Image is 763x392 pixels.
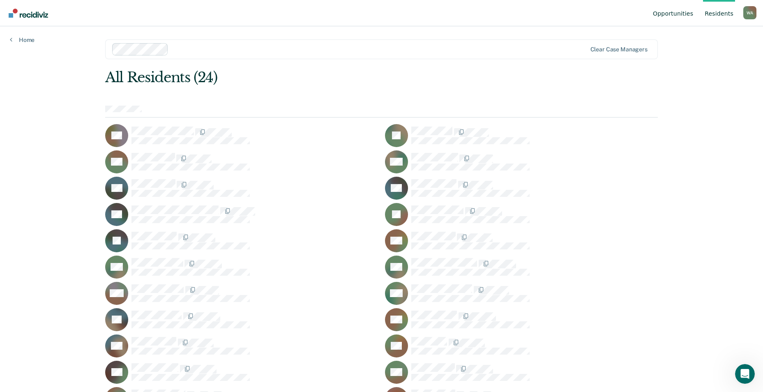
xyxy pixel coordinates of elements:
[743,6,756,19] div: W A
[9,9,48,18] img: Recidiviz
[10,36,35,44] a: Home
[735,364,755,384] iframe: Intercom live chat
[590,46,648,53] div: Clear case managers
[105,69,547,86] div: All Residents (24)
[743,6,756,19] button: Profile dropdown button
